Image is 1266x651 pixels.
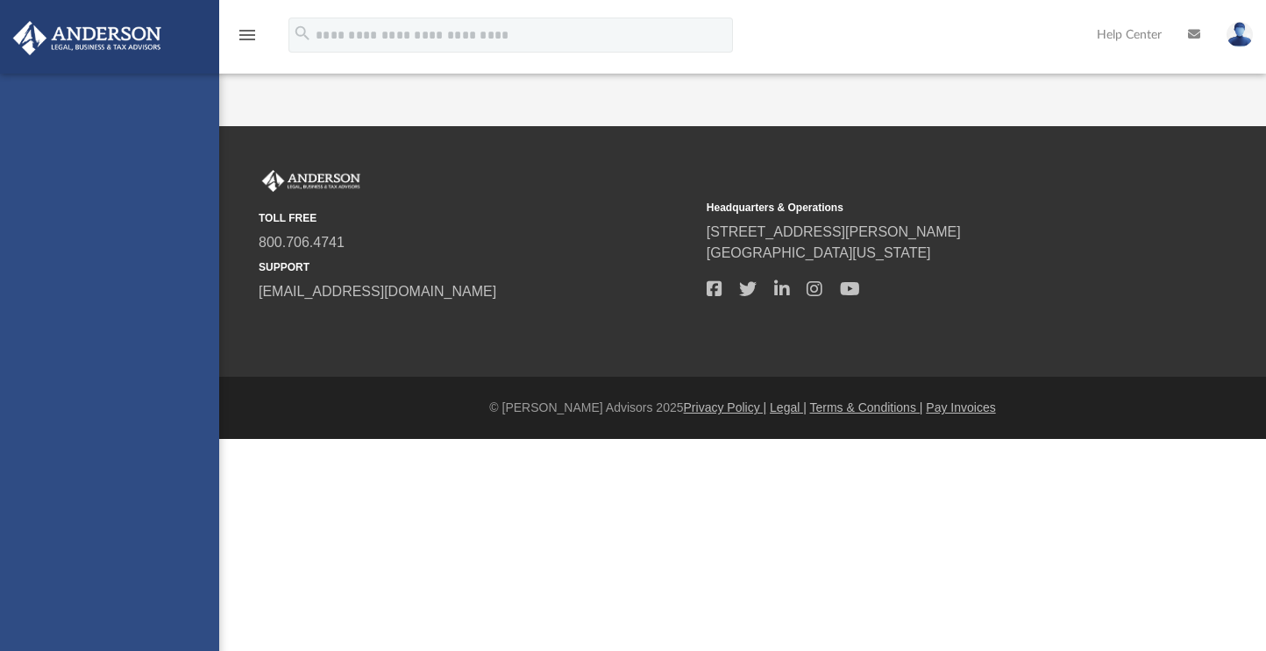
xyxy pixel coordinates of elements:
a: Pay Invoices [926,400,995,414]
small: Headquarters & Operations [707,200,1142,216]
small: TOLL FREE [259,210,694,226]
a: Terms & Conditions | [810,400,923,414]
i: menu [237,25,258,46]
img: Anderson Advisors Platinum Portal [259,170,364,193]
a: [STREET_ADDRESS][PERSON_NAME] [707,224,961,239]
small: SUPPORT [259,259,694,275]
a: [EMAIL_ADDRESS][DOMAIN_NAME] [259,284,496,299]
a: Privacy Policy | [684,400,767,414]
img: User Pic [1227,22,1253,47]
i: search [293,24,312,43]
div: © [PERSON_NAME] Advisors 2025 [219,399,1266,417]
img: Anderson Advisors Platinum Portal [8,21,167,55]
a: Legal | [770,400,807,414]
a: [GEOGRAPHIC_DATA][US_STATE] [707,245,931,260]
a: menu [237,33,258,46]
a: 800.706.4741 [259,235,345,250]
